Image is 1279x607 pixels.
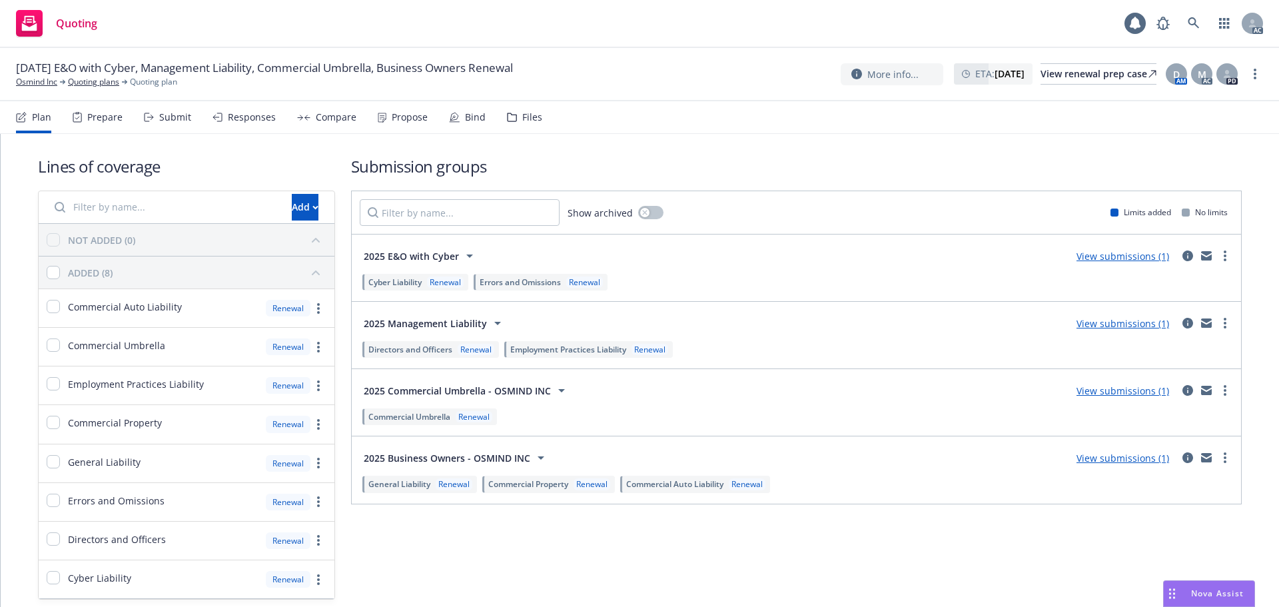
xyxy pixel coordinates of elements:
[159,112,191,123] div: Submit
[867,67,919,81] span: More info...
[68,338,165,352] span: Commercial Umbrella
[456,411,492,422] div: Renewal
[1198,248,1214,264] a: mail
[16,76,57,88] a: Osmind Inc
[364,316,487,330] span: 2025 Management Liability
[427,277,464,288] div: Renewal
[1180,382,1196,398] a: circleInformation
[368,344,452,355] span: Directors and Officers
[266,494,310,510] div: Renewal
[841,63,943,85] button: More info...
[368,411,450,422] span: Commercial Umbrella
[351,155,1242,177] h1: Submission groups
[68,266,113,280] div: ADDED (8)
[266,571,310,588] div: Renewal
[1041,64,1156,84] div: View renewal prep case
[488,478,568,490] span: Commercial Property
[68,262,326,283] button: ADDED (8)
[56,18,97,29] span: Quoting
[1180,248,1196,264] a: circleInformation
[292,194,318,221] button: Add
[480,277,561,288] span: Errors and Omissions
[1247,66,1263,82] a: more
[266,532,310,549] div: Renewal
[364,384,551,398] span: 2025 Commercial Umbrella - OSMIND INC
[1163,580,1255,607] button: Nova Assist
[316,112,356,123] div: Compare
[32,112,51,123] div: Plan
[568,206,633,220] span: Show archived
[368,277,422,288] span: Cyber Liability
[1182,207,1228,218] div: No limits
[310,455,326,471] a: more
[522,112,542,123] div: Files
[1211,10,1238,37] a: Switch app
[68,300,182,314] span: Commercial Auto Liability
[1217,382,1233,398] a: more
[310,532,326,548] a: more
[310,339,326,355] a: more
[368,478,430,490] span: General Liability
[1076,317,1169,330] a: View submissions (1)
[364,451,530,465] span: 2025 Business Owners - OSMIND INC
[1180,450,1196,466] a: circleInformation
[16,60,513,76] span: [DATE] E&O with Cyber, Management Liability, Commercial Umbrella, Business Owners Renewal
[87,112,123,123] div: Prepare
[392,112,428,123] div: Propose
[310,572,326,588] a: more
[68,571,131,585] span: Cyber Liability
[364,249,459,263] span: 2025 E&O with Cyber
[729,478,765,490] div: Renewal
[68,494,165,508] span: Errors and Omissions
[1217,248,1233,264] a: more
[360,243,482,269] button: 2025 E&O with Cyber
[11,5,103,42] a: Quoting
[266,338,310,355] div: Renewal
[626,478,723,490] span: Commercial Auto Liability
[68,233,135,247] div: NOT ADDED (0)
[47,194,284,221] input: Filter by name...
[360,377,574,404] button: 2025 Commercial Umbrella - OSMIND INC
[266,300,310,316] div: Renewal
[1150,10,1176,37] a: Report a Bug
[1076,452,1169,464] a: View submissions (1)
[632,344,668,355] div: Renewal
[310,416,326,432] a: more
[38,155,335,177] h1: Lines of coverage
[360,444,553,471] button: 2025 Business Owners - OSMIND INC
[228,112,276,123] div: Responses
[68,229,326,251] button: NOT ADDED (0)
[1198,67,1206,81] span: M
[1198,382,1214,398] a: mail
[266,455,310,472] div: Renewal
[436,478,472,490] div: Renewal
[995,67,1025,80] strong: [DATE]
[1076,250,1169,263] a: View submissions (1)
[1173,67,1180,81] span: D
[266,416,310,432] div: Renewal
[1198,450,1214,466] a: mail
[130,76,177,88] span: Quoting plan
[360,310,510,336] button: 2025 Management Liability
[360,199,560,226] input: Filter by name...
[566,277,603,288] div: Renewal
[975,67,1025,81] span: ETA :
[1041,63,1156,85] a: View renewal prep case
[68,76,119,88] a: Quoting plans
[68,416,162,430] span: Commercial Property
[310,301,326,316] a: more
[510,344,626,355] span: Employment Practices Liability
[68,377,204,391] span: Employment Practices Liability
[1164,581,1180,606] div: Drag to move
[310,378,326,394] a: more
[1198,315,1214,331] a: mail
[1076,384,1169,397] a: View submissions (1)
[1110,207,1171,218] div: Limits added
[465,112,486,123] div: Bind
[1180,315,1196,331] a: circleInformation
[266,377,310,394] div: Renewal
[68,532,166,546] span: Directors and Officers
[310,494,326,510] a: more
[1217,315,1233,331] a: more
